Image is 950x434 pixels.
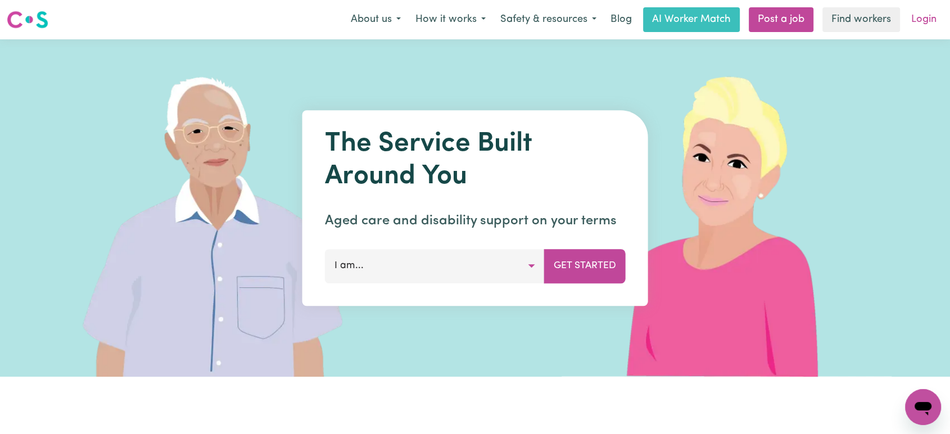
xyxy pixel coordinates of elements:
[905,389,941,425] iframe: Button to launch messaging window
[544,249,626,283] button: Get Started
[493,8,604,31] button: Safety & resources
[7,10,48,30] img: Careseekers logo
[343,8,408,31] button: About us
[822,7,900,32] a: Find workers
[7,7,48,33] a: Careseekers logo
[749,7,813,32] a: Post a job
[604,7,639,32] a: Blog
[904,7,943,32] a: Login
[325,128,626,193] h1: The Service Built Around You
[325,211,626,231] p: Aged care and disability support on your terms
[408,8,493,31] button: How it works
[643,7,740,32] a: AI Worker Match
[325,249,545,283] button: I am...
